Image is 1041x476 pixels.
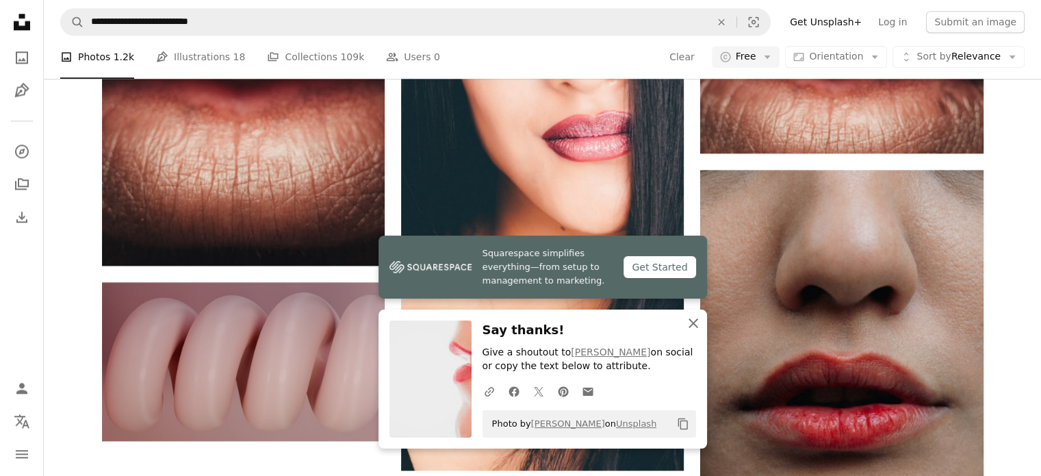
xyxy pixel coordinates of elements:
a: [PERSON_NAME] [531,418,605,429]
img: file-1747939142011-51e5cc87e3c9 [389,257,472,277]
span: Sort by [916,51,951,62]
button: Clear [669,47,695,68]
button: Clear [706,9,736,35]
button: Visual search [737,9,770,35]
p: Give a shoutout to on social or copy the text below to attribute. [483,346,696,373]
a: Close-up of a woman's red lips and nose [700,376,983,388]
a: a row of three pink fake breast breasts [102,355,385,368]
span: Free [736,51,756,64]
span: Photo by on [485,413,657,435]
span: 109k [340,50,364,65]
a: Log in [870,11,915,33]
button: Free [712,47,780,68]
a: Collections [8,171,36,198]
a: Unsplash [616,418,656,429]
form: Find visuals sitewide [60,8,771,36]
a: Share over email [576,377,600,405]
button: Copy to clipboard [671,412,695,436]
button: Menu [8,440,36,468]
span: Relevance [916,51,1001,64]
a: Share on Twitter [526,377,551,405]
a: Log in / Sign up [8,375,36,402]
h3: Say thanks! [483,321,696,340]
button: Sort byRelevance [892,47,1025,68]
a: Illustrations 18 [156,36,245,79]
button: Submit an image [926,11,1025,33]
span: Squarespace simplifies everything—from setup to management to marketing. [483,247,613,288]
button: Search Unsplash [61,9,84,35]
span: Orientation [809,51,863,62]
a: Photos [8,44,36,71]
a: [PERSON_NAME] [571,347,650,358]
span: 18 [233,50,246,65]
a: Share on Pinterest [551,377,576,405]
a: persons lip with red lipstick [102,76,385,88]
button: Language [8,408,36,435]
button: Orientation [785,47,887,68]
a: Explore [8,138,36,165]
a: Illustrations [8,77,36,104]
a: Download History [8,203,36,231]
a: Share on Facebook [502,377,526,405]
a: Users 0 [386,36,440,79]
span: 0 [434,50,440,65]
a: Get Unsplash+ [782,11,870,33]
img: a row of three pink fake breast breasts [102,282,385,441]
a: Collections 109k [267,36,364,79]
a: Squarespace simplifies everything—from setup to management to marketing.Get Started [378,236,707,299]
div: Get Started [624,256,695,278]
a: Home — Unsplash [8,8,36,38]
